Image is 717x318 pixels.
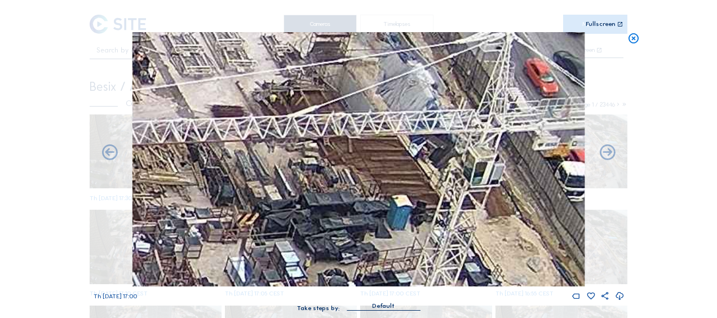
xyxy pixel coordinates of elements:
[586,21,616,28] div: Fullscreen
[297,305,340,311] div: Take steps by:
[132,32,585,286] img: Image
[372,301,395,311] div: Default
[598,144,617,162] i: Back
[94,293,137,300] span: Th [DATE] 17:00
[347,301,420,310] div: Default
[100,144,119,162] i: Forward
